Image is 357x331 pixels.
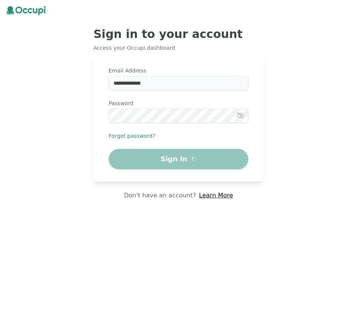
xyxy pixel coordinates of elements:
p: Don't have an account? [124,191,196,200]
p: Access your Occupi dashboard [93,44,264,52]
a: Learn More [199,191,233,200]
label: Password [109,99,248,107]
button: Forgot password? [109,132,155,140]
label: Email Address [109,67,248,74]
h2: Sign in to your account [93,27,264,41]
